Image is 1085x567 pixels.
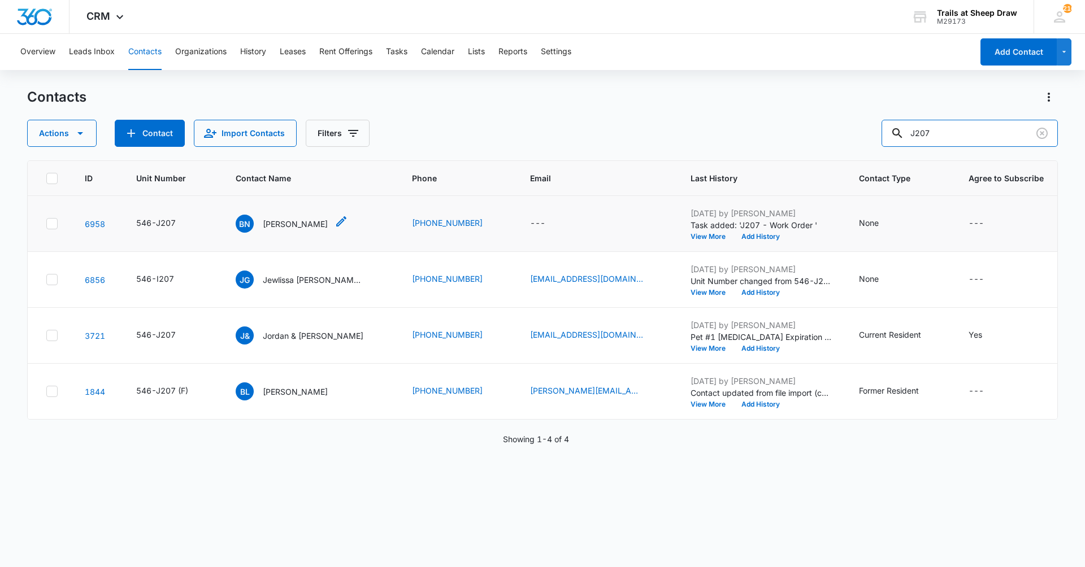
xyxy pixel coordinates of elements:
p: [DATE] by [PERSON_NAME] [691,207,832,219]
div: 546-J207 [136,217,176,229]
span: Contact Name [236,172,368,184]
a: Navigate to contact details page for Jewlissa Griego & Briana Valle & Jerry Griego [85,275,105,285]
div: Email - britt.meisner@gmail.com - Select to Edit Field [530,385,663,398]
p: Jewlissa [PERSON_NAME] & [PERSON_NAME] & [PERSON_NAME] [263,274,364,286]
div: Phone - 5592738998 - Select to Edit Field [412,217,503,230]
div: None [859,273,879,285]
a: [EMAIL_ADDRESS][DOMAIN_NAME] [530,329,643,341]
button: Actions [1040,88,1058,106]
button: Organizations [175,34,227,70]
button: Settings [541,34,571,70]
span: Phone [412,172,487,184]
button: Lists [468,34,485,70]
div: Email - - Select to Edit Field [530,217,566,230]
button: Leads Inbox [69,34,115,70]
div: --- [969,217,984,230]
div: Yes [969,329,982,341]
div: Unit Number - 546-J207 - Select to Edit Field [136,329,196,342]
h1: Contacts [27,89,86,106]
div: Email - jewlissagriego04@gmail.com - Select to Edit Field [530,273,663,286]
button: Actions [27,120,97,147]
p: Task added: 'J207 - Work Order ' [691,219,832,231]
div: Phone - 9709095872 - Select to Edit Field [412,273,503,286]
span: Agree to Subscribe [969,172,1044,184]
div: account id [937,18,1017,25]
div: Unit Number - 546-J207 - Select to Edit Field [136,217,196,230]
div: notifications count [1063,4,1072,13]
div: --- [530,217,545,230]
div: Contact Type - None - Select to Edit Field [859,273,899,286]
button: Reports [498,34,527,70]
button: View More [691,233,734,240]
button: View More [691,345,734,352]
div: 546-J207 [136,329,176,341]
div: Agree to Subscribe - - Select to Edit Field [969,217,1004,230]
div: 546-I207 [136,273,174,285]
p: [DATE] by [PERSON_NAME] [691,263,832,275]
div: Current Resident [859,329,921,341]
button: Calendar [421,34,454,70]
button: Import Contacts [194,120,297,147]
button: View More [691,401,734,408]
a: Navigate to contact details page for Jordan & Alyssa Riek [85,331,105,341]
span: CRM [86,10,110,22]
span: ID [85,172,93,184]
button: Tasks [386,34,407,70]
div: Agree to Subscribe - - Select to Edit Field [969,273,1004,286]
span: BN [236,215,254,233]
div: None [859,217,879,229]
p: [DATE] by [PERSON_NAME] [691,319,832,331]
div: Phone - 9709781646 - Select to Edit Field [412,329,503,342]
a: [PHONE_NUMBER] [412,273,483,285]
p: Jordan & [PERSON_NAME] [263,330,363,342]
div: Email - jordantraceriek@gmail.com - Select to Edit Field [530,329,663,342]
p: [DATE] by [PERSON_NAME] [691,375,832,387]
p: Showing 1-4 of 4 [503,433,569,445]
div: account name [937,8,1017,18]
div: Unit Number - 546-J207 (F) - Select to Edit Field [136,385,209,398]
a: Navigate to contact details page for Brittany Lake [85,387,105,396]
div: Agree to Subscribe - Yes - Select to Edit Field [969,329,1002,342]
a: [PERSON_NAME][EMAIL_ADDRESS][PERSON_NAME][DOMAIN_NAME] [530,385,643,396]
span: Contact Type [859,172,925,184]
button: Add History [734,345,788,352]
div: Contact Type - Current Resident - Select to Edit Field [859,329,941,342]
div: Contact Type - Former Resident - Select to Edit Field [859,385,939,398]
span: J& [236,326,254,344]
button: Add History [734,401,788,408]
div: --- [969,385,984,398]
button: Add History [734,233,788,240]
button: View More [691,289,734,296]
span: 216 [1063,4,1072,13]
button: Clear [1033,124,1051,142]
div: Agree to Subscribe - - Select to Edit Field [969,385,1004,398]
span: Last History [691,172,815,184]
button: Add Contact [115,120,185,147]
p: Contact updated from file import (contacts-20231023195256.csv): -- Pet #1 DHLPP/DAPPV/DA2PP Expir... [691,387,832,399]
p: Unit Number changed from 546-J207 to 546-I207. [691,275,832,287]
div: Contact Name - Bailey Nicol - Select to Edit Field [236,215,348,233]
div: 546-J207 (F) [136,385,188,396]
button: Contacts [128,34,162,70]
button: Overview [20,34,55,70]
a: Navigate to contact details page for Bailey Nicol [85,219,105,229]
div: Contact Name - Brittany Lake - Select to Edit Field [236,382,348,400]
a: [PHONE_NUMBER] [412,385,483,396]
button: Filters [306,120,370,147]
span: Email [530,172,647,184]
div: Unit Number - 546-I207 - Select to Edit Field [136,273,194,286]
p: [PERSON_NAME] [263,386,328,398]
span: JG [236,271,254,289]
span: Unit Number [136,172,209,184]
div: Contact Name - Jewlissa Griego & Briana Valle & Jerry Griego - Select to Edit Field [236,271,385,289]
div: Contact Type - None - Select to Edit Field [859,217,899,230]
button: Leases [280,34,306,70]
button: Add History [734,289,788,296]
button: Rent Offerings [319,34,372,70]
p: Pet #1 [MEDICAL_DATA] Expiration Date changed from [DATE] to [DATE]. [691,331,832,343]
button: History [240,34,266,70]
div: --- [969,273,984,286]
p: [PERSON_NAME] [263,218,328,230]
div: Former Resident [859,385,919,396]
a: [PHONE_NUMBER] [412,329,483,341]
